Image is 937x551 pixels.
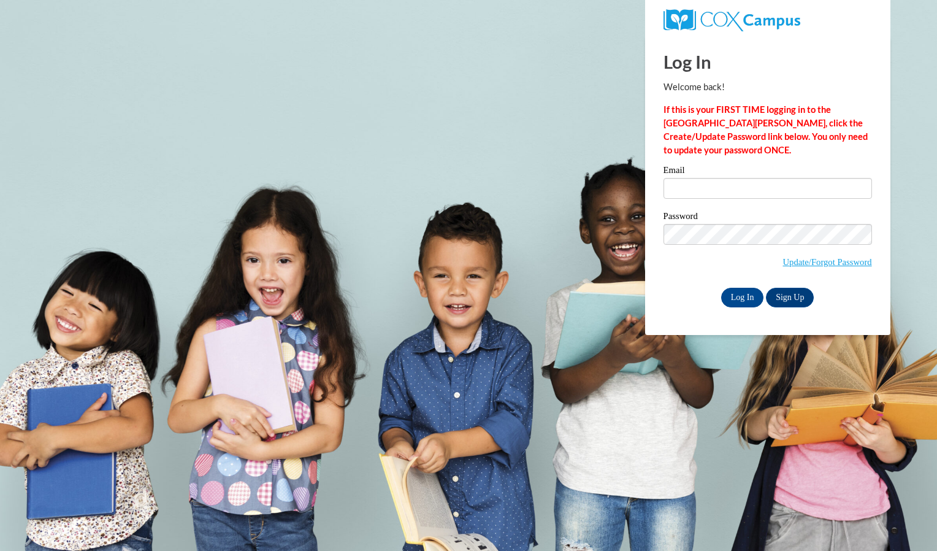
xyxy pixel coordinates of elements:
[721,288,764,307] input: Log In
[664,9,800,31] img: COX Campus
[664,166,872,178] label: Email
[664,104,868,155] strong: If this is your FIRST TIME logging in to the [GEOGRAPHIC_DATA][PERSON_NAME], click the Create/Upd...
[664,14,800,25] a: COX Campus
[664,212,872,224] label: Password
[664,80,872,94] p: Welcome back!
[783,257,872,267] a: Update/Forgot Password
[664,49,872,74] h1: Log In
[766,288,814,307] a: Sign Up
